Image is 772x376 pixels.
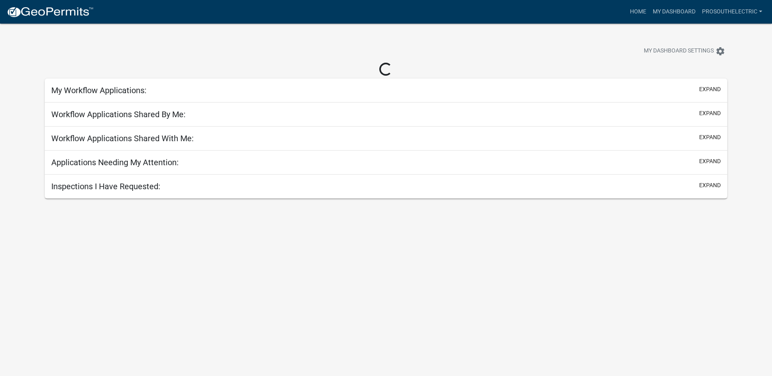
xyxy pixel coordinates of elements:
h5: Workflow Applications Shared By Me: [51,109,186,119]
button: expand [699,157,721,166]
button: My Dashboard Settingssettings [637,43,732,59]
h5: Workflow Applications Shared With Me: [51,133,194,143]
a: Home [627,4,650,20]
button: expand [699,109,721,118]
button: expand [699,133,721,142]
h5: My Workflow Applications: [51,85,147,95]
i: settings [715,46,725,56]
a: My Dashboard [650,4,699,20]
span: My Dashboard Settings [644,46,714,56]
h5: Inspections I Have Requested: [51,181,160,191]
button: expand [699,85,721,94]
button: expand [699,181,721,190]
a: Prosouthelectric [699,4,765,20]
h5: Applications Needing My Attention: [51,157,179,167]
